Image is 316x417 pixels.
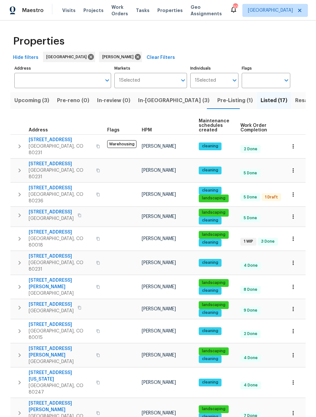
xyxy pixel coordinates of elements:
span: landscaping [199,302,228,308]
span: landscaping [199,280,228,286]
span: [PERSON_NAME] [142,307,176,311]
span: [STREET_ADDRESS] [29,209,74,215]
span: HPM [142,128,152,132]
button: Open [230,76,239,85]
span: Upcoming (3) [14,96,49,105]
span: [GEOGRAPHIC_DATA] [29,215,74,222]
span: 5 Done [241,215,260,221]
span: Pre-Listing (1) [217,96,253,105]
span: 2 Done [241,331,260,337]
span: 1 Selected [119,78,140,83]
span: 5 Done [241,170,260,176]
span: [STREET_ADDRESS][PERSON_NAME] [29,277,92,290]
span: [PERSON_NAME] [142,380,176,385]
div: [GEOGRAPHIC_DATA] [43,52,95,62]
span: [GEOGRAPHIC_DATA] [248,7,293,14]
span: Address [29,128,48,132]
span: 1 Selected [195,78,216,83]
span: Properties [157,7,183,14]
span: [PERSON_NAME] [142,411,176,415]
span: 3 Done [258,239,277,244]
span: landscaping [199,210,228,215]
span: 4 Done [241,355,260,361]
span: cleaning [199,288,221,293]
button: Open [179,76,188,85]
span: landscaping [199,406,228,412]
span: In-[GEOGRAPHIC_DATA] (3) [138,96,209,105]
span: [GEOGRAPHIC_DATA], CO 80247 [29,383,92,396]
span: [PERSON_NAME] [142,192,176,197]
span: cleaning [199,188,221,193]
span: [GEOGRAPHIC_DATA], CO 80231 [29,143,92,156]
span: [GEOGRAPHIC_DATA] [29,308,74,314]
span: 4 Done [241,263,260,268]
span: cleaning [199,260,221,265]
span: [GEOGRAPHIC_DATA] [29,358,92,365]
span: Warehousing [107,140,136,148]
span: [PERSON_NAME] [142,353,176,357]
span: [STREET_ADDRESS][PERSON_NAME] [29,400,92,413]
span: [GEOGRAPHIC_DATA], CO 80018 [29,235,92,249]
span: landscaping [199,232,228,237]
span: cleaning [199,168,221,173]
span: Maintenance schedules created [199,119,229,132]
span: 8 Done [241,287,260,292]
span: [STREET_ADDRESS] [29,137,92,143]
button: Hide filters [10,52,41,64]
span: [STREET_ADDRESS] [29,321,92,328]
span: Tasks [136,8,150,13]
label: Markets [114,66,187,70]
span: [PERSON_NAME] [142,168,176,173]
div: [PERSON_NAME] [99,52,142,62]
span: cleaning [199,218,221,223]
span: 5 Done [241,195,260,200]
span: Clear Filters [147,54,175,62]
span: 4 Done [241,383,260,388]
span: Hide filters [13,54,38,62]
span: [GEOGRAPHIC_DATA], CO 80015 [29,328,92,341]
span: In-review (0) [97,96,130,105]
span: Listed (17) [261,96,287,105]
span: Work Order Completion [240,123,281,132]
span: Flags [107,128,120,132]
span: [GEOGRAPHIC_DATA], CO 80231 [29,167,92,180]
span: [PERSON_NAME] [142,214,176,219]
span: [STREET_ADDRESS] [29,301,74,308]
span: [STREET_ADDRESS] [29,185,92,191]
span: Pre-reno (0) [57,96,89,105]
span: cleaning [199,328,221,334]
span: cleaning [199,240,221,245]
span: 1 Draft [262,195,280,200]
span: [PERSON_NAME] [142,236,176,241]
span: [STREET_ADDRESS][US_STATE] [29,370,92,383]
span: [STREET_ADDRESS][PERSON_NAME] [29,345,92,358]
span: [PERSON_NAME] [102,54,136,60]
div: 20 [233,4,237,10]
span: Visits [62,7,76,14]
label: Individuals [190,66,239,70]
button: Open [282,76,291,85]
span: landscaping [199,195,228,201]
span: 2 Done [241,146,260,152]
span: [STREET_ADDRESS] [29,229,92,235]
span: cleaning [199,380,221,385]
span: [GEOGRAPHIC_DATA] [46,54,89,60]
label: Address [14,66,111,70]
span: [PERSON_NAME] [142,285,176,289]
button: Clear Filters [144,52,178,64]
span: [GEOGRAPHIC_DATA], CO 80231 [29,260,92,273]
span: Geo Assignments [191,4,222,17]
span: Work Orders [111,4,128,17]
span: [PERSON_NAME] [142,261,176,265]
span: [GEOGRAPHIC_DATA], CO 80236 [29,191,92,204]
span: [PERSON_NAME] [142,144,176,149]
span: Properties [13,38,65,45]
span: [PERSON_NAME] [142,329,176,333]
span: landscaping [199,348,228,354]
span: [STREET_ADDRESS] [29,161,92,167]
span: cleaning [199,310,221,316]
span: 9 Done [241,308,260,313]
span: [STREET_ADDRESS] [29,253,92,260]
span: cleaning [199,356,221,362]
span: Projects [83,7,104,14]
